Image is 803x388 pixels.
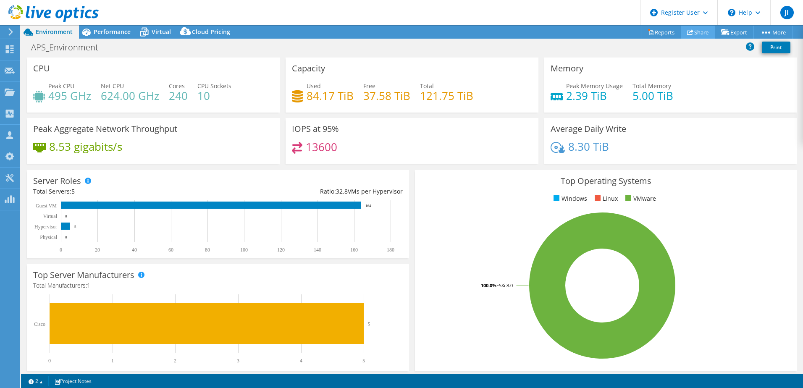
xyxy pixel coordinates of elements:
h3: CPU [33,64,50,73]
text: 4 [300,358,302,364]
text: Hypervisor [34,224,57,230]
span: Total [420,82,434,90]
h1: APS_Environment [27,43,111,52]
h3: IOPS at 95% [292,124,339,134]
h4: 495 GHz [48,91,91,100]
text: 160 [350,247,358,253]
text: 80 [205,247,210,253]
span: Free [363,82,375,90]
h4: 5.00 TiB [632,91,673,100]
svg: \n [728,9,735,16]
text: 180 [387,247,394,253]
span: JI [780,6,794,19]
text: Physical [40,234,57,240]
h3: Capacity [292,64,325,73]
a: Share [681,26,715,39]
text: 0 [60,247,62,253]
text: 100 [240,247,248,253]
span: Peak CPU [48,82,74,90]
span: Performance [94,28,131,36]
h3: Top Server Manufacturers [33,270,134,280]
li: Linux [593,194,618,203]
li: VMware [623,194,656,203]
a: More [753,26,793,39]
tspan: ESXi 8.0 [496,282,513,288]
text: 0 [65,214,67,218]
text: 0 [65,235,67,239]
text: 2 [174,358,176,364]
h3: Peak Aggregate Network Throughput [33,124,177,134]
span: CPU Sockets [197,82,231,90]
text: 20 [95,247,100,253]
text: 164 [365,204,371,208]
span: Total Memory [632,82,671,90]
h3: Server Roles [33,176,81,186]
div: Ratio: VMs per Hypervisor [218,187,403,196]
a: Print [762,42,790,53]
a: Reports [641,26,681,39]
text: 40 [132,247,137,253]
span: Cloud Pricing [192,28,230,36]
text: 60 [168,247,173,253]
h4: 8.53 gigabits/s [49,142,122,151]
h3: Memory [551,64,583,73]
div: Total Servers: [33,187,218,196]
h4: 13600 [306,142,337,152]
h3: Top Operating Systems [421,176,791,186]
h4: 10 [197,91,231,100]
text: 5 [362,358,365,364]
span: Peak Memory Usage [566,82,623,90]
span: Cores [169,82,185,90]
h4: 8.30 TiB [568,142,609,151]
span: Used [307,82,321,90]
text: 1 [111,358,114,364]
span: 5 [71,187,75,195]
h4: 121.75 TiB [420,91,473,100]
text: 0 [48,358,51,364]
h3: Average Daily Write [551,124,626,134]
text: Guest VM [36,203,57,209]
h4: 37.58 TiB [363,91,410,100]
text: 5 [74,225,76,229]
span: Environment [36,28,73,36]
tspan: 100.0% [481,282,496,288]
span: 32.8 [336,187,348,195]
a: Project Notes [48,376,97,386]
span: Virtual [152,28,171,36]
h4: Total Manufacturers: [33,281,403,290]
text: 140 [314,247,321,253]
text: Virtual [43,213,58,219]
text: 5 [368,321,370,326]
h4: 240 [169,91,188,100]
li: Windows [551,194,587,203]
h4: 624.00 GHz [101,91,159,100]
h4: 2.39 TiB [566,91,623,100]
span: 1 [87,281,90,289]
text: 120 [277,247,285,253]
h4: 84.17 TiB [307,91,354,100]
a: 2 [23,376,49,386]
text: Cisco [34,321,45,327]
a: Export [715,26,754,39]
text: 3 [237,358,239,364]
span: Net CPU [101,82,124,90]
